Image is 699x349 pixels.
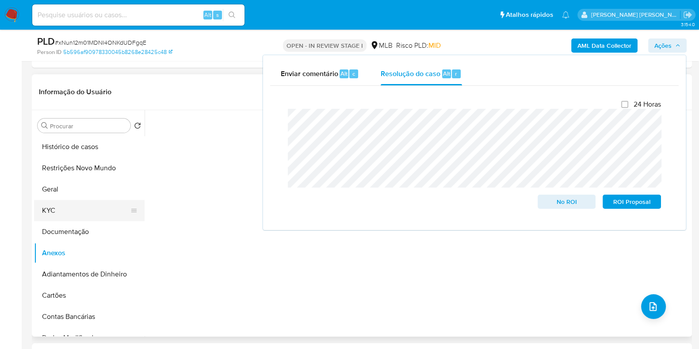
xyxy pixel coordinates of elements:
b: PLD [37,34,55,48]
span: Resolução do caso [381,68,440,78]
a: Sair [683,10,692,19]
span: r [455,69,457,78]
button: Cartões [34,285,145,306]
button: search-icon [223,9,241,21]
button: Histórico de casos [34,136,145,157]
a: Notificações [562,11,569,19]
span: Ações [654,38,672,53]
p: danilo.toledo@mercadolivre.com [591,11,680,19]
span: c [352,69,355,78]
button: Dados Modificados [34,327,145,349]
span: Alt [340,69,348,78]
button: Retornar ao pedido padrão [134,122,141,132]
b: AML Data Collector [577,38,631,53]
span: Alt [204,11,211,19]
button: ROI Proposal [603,195,661,209]
p: OPEN - IN REVIEW STAGE I [283,39,367,52]
span: ROI Proposal [609,196,655,208]
span: Atalhos rápidos [506,10,553,19]
span: MID [428,40,441,50]
span: No ROI [544,196,590,208]
span: Enviar comentário [281,68,338,78]
button: Procurar [41,122,48,129]
button: AML Data Collector [571,38,638,53]
input: 24 Horas [621,101,628,108]
button: upload-file [641,294,666,319]
button: Documentação [34,221,145,242]
button: Restrições Novo Mundo [34,157,145,179]
span: # xNun12m01MDNI4ONKdUDFgqE [55,38,146,47]
input: Pesquise usuários ou casos... [32,9,244,21]
span: Risco PLD: [396,41,441,50]
h1: Informação do Usuário [39,88,111,96]
input: Procurar [50,122,127,130]
button: Anexos [34,242,145,264]
span: Alt [443,69,450,78]
button: Adiantamentos de Dinheiro [34,264,145,285]
b: Person ID [37,48,61,56]
button: Geral [34,179,145,200]
a: 5b596af90978330045b8268e28425c48 [63,48,172,56]
span: 24 Horas [634,100,661,109]
button: Contas Bancárias [34,306,145,327]
span: 3.154.0 [680,21,695,28]
span: s [216,11,219,19]
button: Ações [648,38,687,53]
div: MLB [370,41,393,50]
button: KYC [34,200,138,221]
button: No ROI [538,195,596,209]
